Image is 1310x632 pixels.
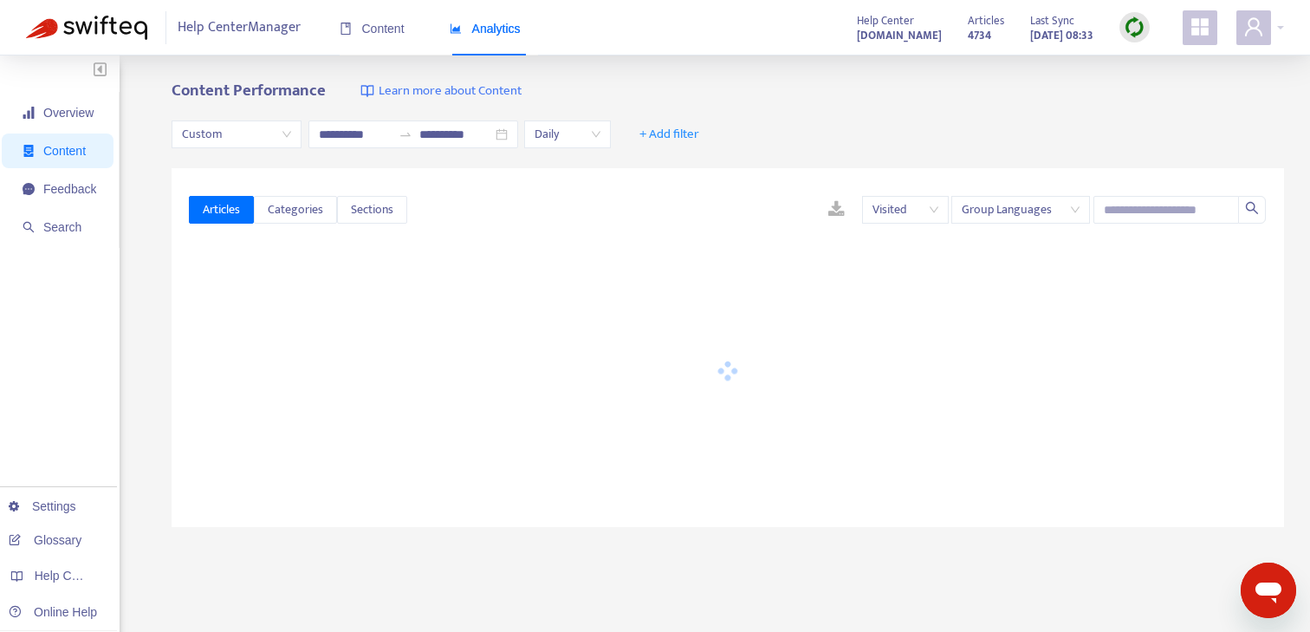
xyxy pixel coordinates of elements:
span: + Add filter [639,124,699,145]
span: container [23,145,35,157]
span: Analytics [450,22,521,36]
span: to [399,127,412,141]
iframe: Button to launch messaging window [1241,563,1296,618]
strong: [DOMAIN_NAME] [857,26,942,45]
span: Group Languages [962,197,1080,223]
img: image-link [360,84,374,98]
span: appstore [1190,16,1210,37]
span: Help Center [857,11,914,30]
a: Online Help [9,605,97,619]
strong: 4734 [968,26,991,45]
span: Content [43,144,86,158]
span: Learn more about Content [379,81,522,101]
span: Visited [872,197,938,223]
a: [DOMAIN_NAME] [857,25,942,45]
span: Articles [968,11,1004,30]
span: search [23,221,35,233]
span: Help Centers [35,569,106,583]
span: message [23,183,35,195]
span: Articles [203,200,240,219]
span: Help Center Manager [178,11,301,44]
span: Categories [268,200,323,219]
span: area-chart [450,23,462,35]
span: Overview [43,106,94,120]
a: Glossary [9,533,81,547]
strong: [DATE] 08:33 [1030,26,1093,45]
span: Search [43,220,81,234]
span: signal [23,107,35,119]
span: Daily [535,121,600,147]
img: Swifteq [26,16,147,40]
span: Last Sync [1030,11,1074,30]
button: Sections [337,196,407,224]
b: Content Performance [172,77,326,104]
span: Sections [351,200,393,219]
span: swap-right [399,127,412,141]
span: user [1243,16,1264,37]
button: Articles [189,196,254,224]
img: sync.dc5367851b00ba804db3.png [1124,16,1145,38]
span: Custom [182,121,291,147]
span: search [1245,201,1259,215]
a: Learn more about Content [360,81,522,101]
span: Content [340,22,405,36]
a: Settings [9,499,76,513]
button: + Add filter [626,121,712,148]
span: book [340,23,352,35]
span: Feedback [43,182,96,196]
button: Categories [254,196,337,224]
